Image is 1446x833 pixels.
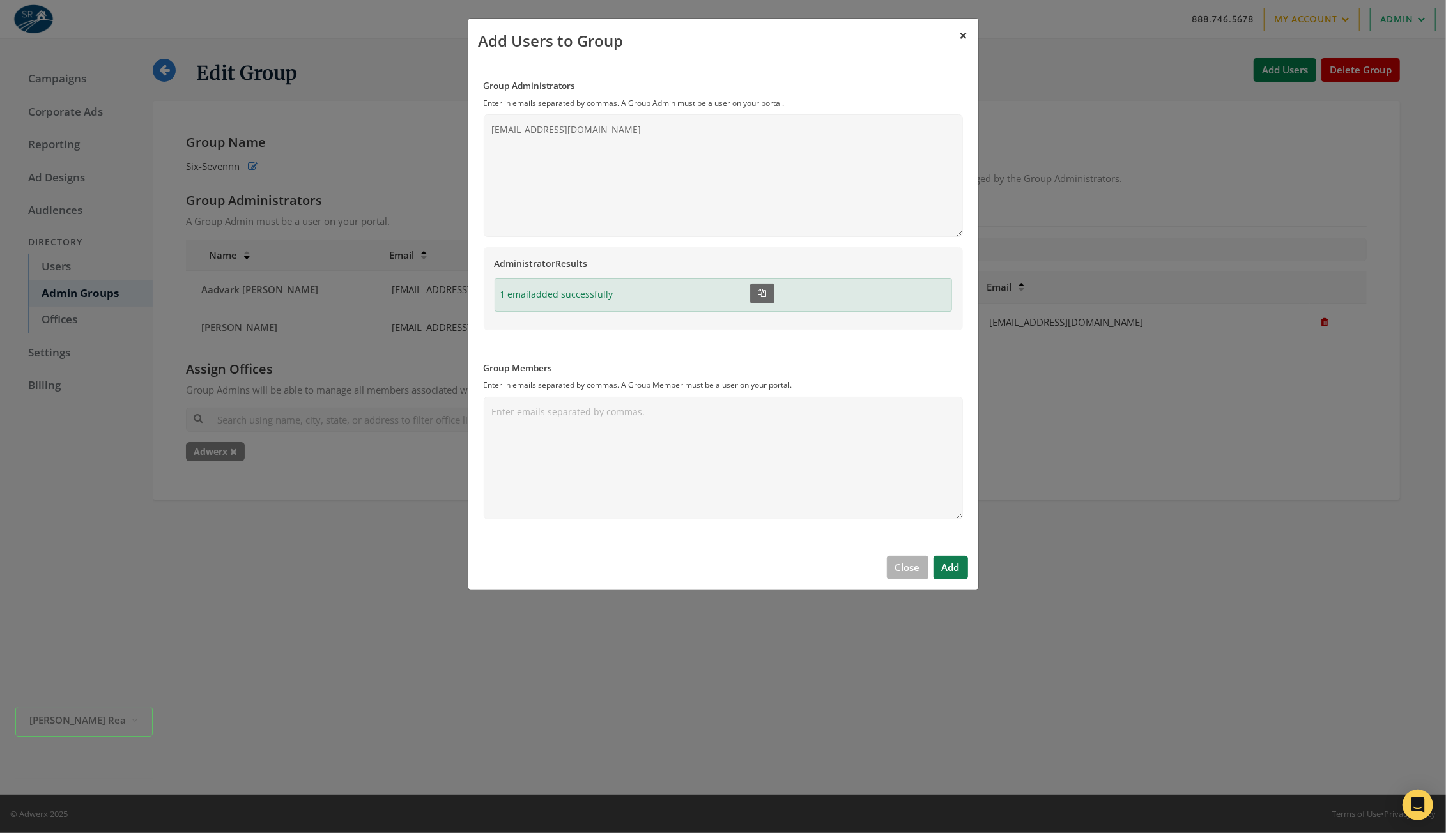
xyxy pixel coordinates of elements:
button: [PERSON_NAME] Realty [15,707,153,737]
textarea: [EMAIL_ADDRESS][DOMAIN_NAME] [484,114,963,237]
h6: Administrator Results [495,258,952,270]
p: Enter in emails separated by commas. A Group Admin must be a user on your portal. [484,98,963,110]
button: Close [950,19,978,54]
button: Add [934,556,968,579]
div: Open Intercom Messenger [1403,790,1433,820]
button: Close [887,556,928,579]
span: × [960,26,968,45]
label: Group Administrators [484,79,963,92]
span: [PERSON_NAME] Realty [30,713,126,728]
label: Group Members [484,361,963,374]
div: Add Users to Group [479,29,624,52]
p: Enter in emails separated by commas. A Group Member must be a user on your portal. [484,379,963,392]
span: 1 email added successfully [500,287,613,302]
